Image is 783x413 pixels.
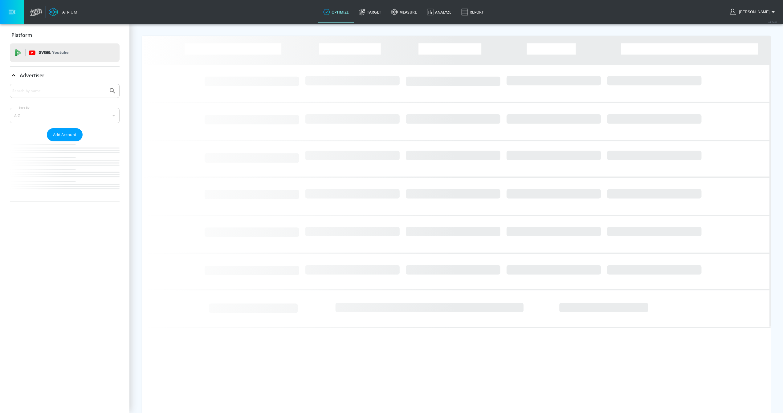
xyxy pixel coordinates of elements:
a: Target [354,1,386,23]
span: Add Account [53,131,76,138]
div: DV360: Youtube [10,43,120,62]
div: A-Z [10,108,120,123]
p: DV360: [39,49,68,56]
div: Advertiser [10,84,120,201]
label: Sort By [18,106,31,110]
button: [PERSON_NAME] [730,8,777,16]
button: Add Account [47,128,83,141]
a: Report [456,1,489,23]
nav: list of Advertiser [10,141,120,201]
p: Youtube [52,49,68,56]
input: Search by name [12,87,106,95]
p: Platform [11,32,32,38]
div: Atrium [60,9,77,15]
a: Atrium [49,7,77,17]
a: Analyze [422,1,456,23]
span: login as: shannon.belforti@zefr.com [736,10,769,14]
div: Platform [10,26,120,44]
a: optimize [318,1,354,23]
a: measure [386,1,422,23]
p: Advertiser [20,72,44,79]
div: Advertiser [10,67,120,84]
span: v 4.24.0 [768,20,777,24]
